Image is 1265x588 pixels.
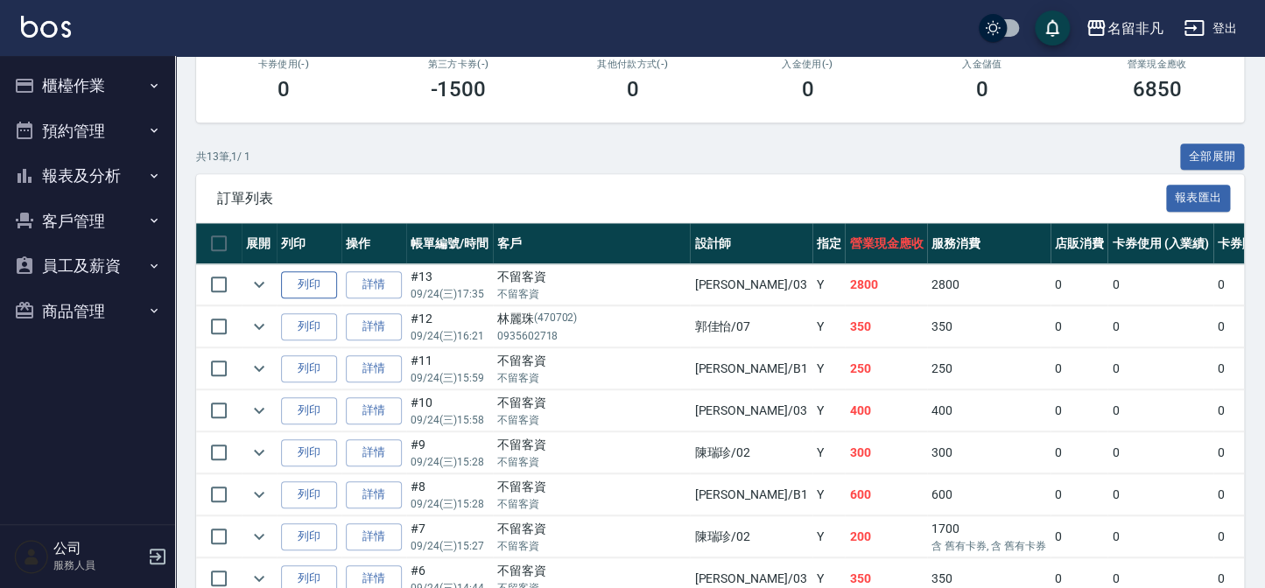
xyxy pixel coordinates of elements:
button: 列印 [281,523,337,550]
td: 郭佳怡 /07 [690,306,812,347]
td: 0 [1051,390,1108,431]
td: #7 [406,516,493,557]
button: expand row [246,439,272,465]
th: 操作 [341,223,406,264]
td: 0 [1107,516,1213,557]
td: 0 [1051,474,1108,515]
h3: 0 [627,77,639,101]
div: 不留客資 [497,436,686,454]
td: 250 [927,348,1050,389]
h2: 其他付款方式(-) [566,59,699,70]
div: 名留非凡 [1107,17,1163,39]
td: 400 [845,390,927,431]
td: 400 [927,390,1050,431]
button: expand row [246,313,272,339]
button: 列印 [281,397,337,424]
a: 詳情 [346,481,402,508]
td: #8 [406,474,493,515]
td: [PERSON_NAME] /B1 [690,474,812,515]
td: [PERSON_NAME] /03 [690,264,812,305]
h2: 卡券使用(-) [217,59,350,70]
button: 登出 [1177,12,1244,45]
h3: 0 [801,77,813,101]
td: 2800 [845,264,927,305]
td: [PERSON_NAME] /03 [690,390,812,431]
td: Y [812,432,846,473]
div: 不留客資 [497,478,686,496]
td: Y [812,474,846,515]
th: 列印 [277,223,341,264]
td: Y [812,390,846,431]
h3: 0 [976,77,988,101]
p: 09/24 (三) 15:59 [411,370,488,386]
h2: 入金使用(-) [741,59,875,70]
button: 列印 [281,355,337,382]
div: 不留客資 [497,394,686,412]
button: expand row [246,271,272,297]
td: #12 [406,306,493,347]
button: expand row [246,397,272,423]
span: 訂單列表 [217,190,1166,207]
th: 服務消費 [927,223,1050,264]
div: 不留客資 [497,352,686,370]
td: 300 [927,432,1050,473]
td: 陳瑞珍 /02 [690,432,812,473]
td: Y [812,516,846,557]
div: 不留客資 [497,562,686,580]
p: 不留客資 [497,454,686,470]
button: save [1035,10,1070,45]
button: expand row [246,481,272,507]
td: #13 [406,264,493,305]
img: Person [14,539,49,574]
th: 展開 [242,223,277,264]
td: 250 [845,348,927,389]
p: 09/24 (三) 16:21 [411,328,488,344]
button: 櫃檯作業 [7,63,168,108]
button: 列印 [281,313,337,340]
td: [PERSON_NAME] /B1 [690,348,812,389]
td: 600 [845,474,927,515]
h3: 6850 [1132,77,1181,101]
th: 帳單編號/時間 [406,223,493,264]
p: 0935602718 [497,328,686,344]
h3: 0 [278,77,290,101]
th: 店販消費 [1051,223,1108,264]
p: 不留客資 [497,538,686,554]
p: 含 舊有卡券, 含 舊有卡券 [931,538,1045,554]
td: Y [812,264,846,305]
button: 商品管理 [7,289,168,334]
img: Logo [21,16,71,38]
button: expand row [246,355,272,381]
th: 客戶 [493,223,691,264]
h5: 公司 [53,540,143,557]
td: 0 [1107,474,1213,515]
p: (470702) [534,310,578,328]
td: 200 [845,516,927,557]
h2: 第三方卡券(-) [392,59,525,70]
td: 0 [1051,348,1108,389]
a: 詳情 [346,439,402,466]
p: 09/24 (三) 15:28 [411,454,488,470]
td: 陳瑞珍 /02 [690,516,812,557]
h3: -1500 [430,77,486,101]
td: 0 [1107,432,1213,473]
td: 0 [1051,516,1108,557]
h2: 入金儲值 [916,59,1049,70]
p: 服務人員 [53,557,143,573]
a: 詳情 [346,355,402,382]
td: 0 [1051,264,1108,305]
button: 列印 [281,439,337,466]
a: 報表匯出 [1166,189,1231,206]
p: 不留客資 [497,286,686,302]
td: Y [812,348,846,389]
button: 預約管理 [7,108,168,154]
p: 09/24 (三) 15:27 [411,538,488,554]
button: 列印 [281,271,337,298]
td: 0 [1051,306,1108,347]
td: 2800 [927,264,1050,305]
button: 列印 [281,481,337,508]
th: 指定 [812,223,846,264]
td: 0 [1107,348,1213,389]
p: 不留客資 [497,412,686,428]
td: #11 [406,348,493,389]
